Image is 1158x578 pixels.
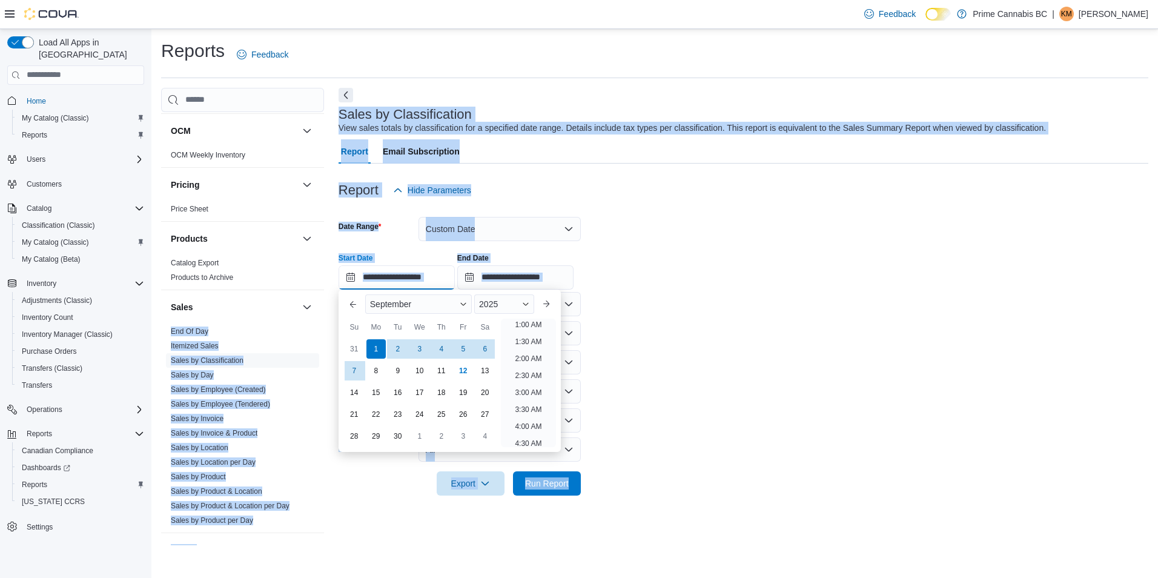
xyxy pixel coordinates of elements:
a: Sales by Product & Location per Day [171,502,289,510]
a: Canadian Compliance [17,443,98,458]
button: Transfers [12,377,149,394]
button: Products [300,231,314,246]
a: Purchase Orders [17,344,82,359]
div: day-16 [388,383,408,402]
span: Home [27,96,46,106]
span: Classification (Classic) [22,221,95,230]
a: Inventory Count [17,310,78,325]
span: Dashboards [22,463,70,473]
span: Transfers (Classic) [17,361,144,376]
span: Inventory [27,279,56,288]
a: Dashboards [17,460,75,475]
div: day-28 [345,427,364,446]
span: Inventory Manager (Classic) [22,330,113,339]
div: day-10 [410,361,429,380]
h3: Taxes [171,544,194,556]
span: My Catalog (Classic) [17,235,144,250]
a: Sales by Product [171,473,226,481]
button: Inventory [22,276,61,291]
a: Price Sheet [171,205,208,213]
button: Open list of options [564,357,574,367]
div: day-3 [410,339,429,359]
div: day-1 [366,339,386,359]
button: Settings [2,517,149,535]
span: Itemized Sales [171,341,219,351]
li: 4:30 AM [510,436,546,451]
div: day-31 [345,339,364,359]
li: 1:00 AM [510,317,546,332]
a: Transfers (Classic) [17,361,87,376]
button: Next month [537,294,556,314]
a: Sales by Day [171,371,214,379]
span: My Catalog (Beta) [17,252,144,267]
a: My Catalog (Beta) [17,252,85,267]
div: day-25 [432,405,451,424]
span: Run Report [525,477,569,490]
a: Feedback [859,2,921,26]
div: day-14 [345,383,364,402]
button: Classification (Classic) [12,217,149,234]
button: Users [2,151,149,168]
nav: Complex example [7,87,144,567]
span: Price Sheet [171,204,208,214]
div: day-11 [432,361,451,380]
a: Reports [17,128,52,142]
h1: Reports [161,39,225,63]
a: Feedback [232,42,293,67]
div: day-22 [366,405,386,424]
button: Customers [2,175,149,193]
button: Pricing [171,179,297,191]
div: day-18 [432,383,451,402]
div: day-17 [410,383,429,402]
div: Sales [161,324,324,533]
h3: Sales [171,301,193,313]
label: End Date [457,253,489,263]
a: Sales by Invoice [171,414,223,423]
div: Su [345,317,364,337]
span: My Catalog (Classic) [22,238,89,247]
span: Adjustments (Classic) [17,293,144,308]
p: [PERSON_NAME] [1079,7,1148,21]
span: Sales by Location [171,443,228,453]
span: Email Subscription [383,139,460,164]
span: Catalog Export [171,258,219,268]
button: Sales [171,301,297,313]
a: Catalog Export [171,259,219,267]
a: Sales by Classification [171,356,243,365]
span: Reports [17,128,144,142]
a: Sales by Employee (Tendered) [171,400,270,408]
span: Home [22,93,144,108]
button: Inventory Manager (Classic) [12,326,149,343]
img: Cova [24,8,79,20]
span: Canadian Compliance [17,443,144,458]
span: Transfers (Classic) [22,364,82,373]
a: Products to Archive [171,273,233,282]
span: Purchase Orders [17,344,144,359]
li: 2:00 AM [510,351,546,366]
div: day-5 [454,339,473,359]
span: Sales by Product & Location [171,487,262,496]
span: Dashboards [17,460,144,475]
button: Transfers (Classic) [12,360,149,377]
button: My Catalog (Classic) [12,110,149,127]
div: day-12 [454,361,473,380]
span: September [370,299,411,309]
span: Inventory Count [17,310,144,325]
span: Sales by Classification [171,356,243,365]
input: Dark Mode [925,8,951,21]
span: Inventory [22,276,144,291]
button: Run Report [513,471,581,496]
a: Adjustments (Classic) [17,293,97,308]
span: End Of Day [171,327,208,336]
span: Export [444,471,497,496]
span: Purchase Orders [22,347,77,356]
p: | [1052,7,1054,21]
span: Customers [22,176,144,191]
span: Report [341,139,368,164]
span: Sales by Day [171,370,214,380]
span: Reports [27,429,52,439]
span: Customers [27,179,62,189]
button: Adjustments (Classic) [12,292,149,309]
